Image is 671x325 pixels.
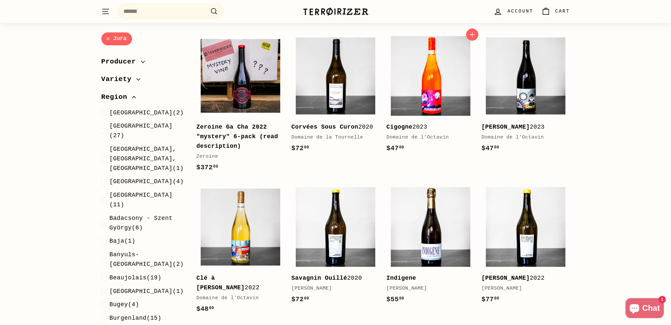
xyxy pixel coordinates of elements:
span: $77 [482,296,499,303]
div: [PERSON_NAME] [291,285,373,293]
div: 2023 [482,122,563,132]
button: Producer [101,55,186,72]
a: Savagnin Ouillé2020[PERSON_NAME] [291,183,380,311]
b: Corvées Sous Curon [291,124,358,130]
div: 2020 [291,273,373,283]
span: (1) [110,236,136,246]
a: Corvées Sous Curon2020Domaine de la Tournelle [291,32,380,160]
span: [GEOGRAPHIC_DATA] [110,109,173,116]
span: (4) [110,300,139,309]
span: (2) [110,250,186,269]
sup: 00 [399,296,404,301]
span: Banyuls-[GEOGRAPHIC_DATA] [110,251,173,267]
a: Jura [101,32,132,45]
span: [GEOGRAPHIC_DATA], [GEOGRAPHIC_DATA], [GEOGRAPHIC_DATA] [110,146,177,172]
div: Domaine de l'Octavin [386,134,468,142]
span: (15) [110,313,162,323]
span: [GEOGRAPHIC_DATA] [110,178,173,185]
span: $47 [386,144,404,152]
sup: 00 [209,306,214,310]
a: Indigene [PERSON_NAME] [386,183,475,311]
span: (1) [110,144,186,173]
span: Producer [101,56,141,67]
span: $72 [291,296,309,303]
span: Account [507,8,533,15]
div: Domaine de l'Octavin [482,134,563,142]
span: [GEOGRAPHIC_DATA] [110,123,173,129]
span: Region [101,92,132,103]
b: Cigogne [386,124,413,130]
div: 2022 [482,273,563,283]
span: (2) [110,108,184,118]
span: (27) [110,121,186,141]
div: 2023 [386,122,468,132]
sup: 00 [399,145,404,150]
sup: 00 [213,164,218,169]
sup: 00 [304,296,309,301]
div: Domaine de la Tournelle [291,134,373,142]
a: Cigogne2023Domaine de l'Octavin [386,32,475,160]
div: 2022 [196,273,278,293]
b: Savagnin Ouillé [291,275,347,281]
a: [PERSON_NAME]2022[PERSON_NAME] [482,183,570,311]
span: $55 [386,296,404,303]
span: $372 [196,164,218,171]
b: [PERSON_NAME] [482,275,530,281]
button: Region [101,90,186,108]
span: $72 [291,144,309,152]
a: Cart [537,2,574,21]
span: $48 [196,305,214,313]
div: [PERSON_NAME] [482,285,563,293]
sup: 00 [494,296,499,301]
span: $47 [482,144,499,152]
span: Badacsony - Szent György [110,215,173,231]
div: 2020 [291,122,373,132]
a: [PERSON_NAME]2023Domaine de l'Octavin [482,32,570,160]
div: [PERSON_NAME] [386,285,468,293]
div: Zeroine [196,153,278,161]
span: Cart [555,8,570,15]
sup: 00 [304,145,309,150]
span: (19) [110,273,162,283]
span: Bugey [110,301,128,308]
span: Beaujolais [110,274,147,281]
b: Indigene [386,275,416,281]
span: (1) [110,286,184,296]
a: Zeroine Ga Cha 2022 "mystery" 6-pack (read description) Zeroine [196,32,285,180]
span: (6) [110,214,186,233]
b: Clé à [PERSON_NAME] [196,275,245,291]
sup: 00 [494,145,499,150]
span: Variety [101,74,137,85]
div: Domaine de l'Octavin [196,294,278,302]
span: Burgenland [110,315,147,321]
span: (4) [110,177,184,186]
inbox-online-store-chat: Shopify online store chat [623,298,666,320]
a: Account [489,2,537,21]
span: (11) [110,190,186,210]
button: Variety [101,72,186,90]
b: [PERSON_NAME] [482,124,530,130]
span: [GEOGRAPHIC_DATA] [110,192,173,198]
span: [GEOGRAPHIC_DATA] [110,288,173,294]
a: Clé à [PERSON_NAME]2022Domaine de l'Octavin [196,183,285,321]
b: Zeroine Ga Cha 2022 "mystery" 6-pack (read description) [196,124,278,149]
span: Baja [110,238,124,244]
